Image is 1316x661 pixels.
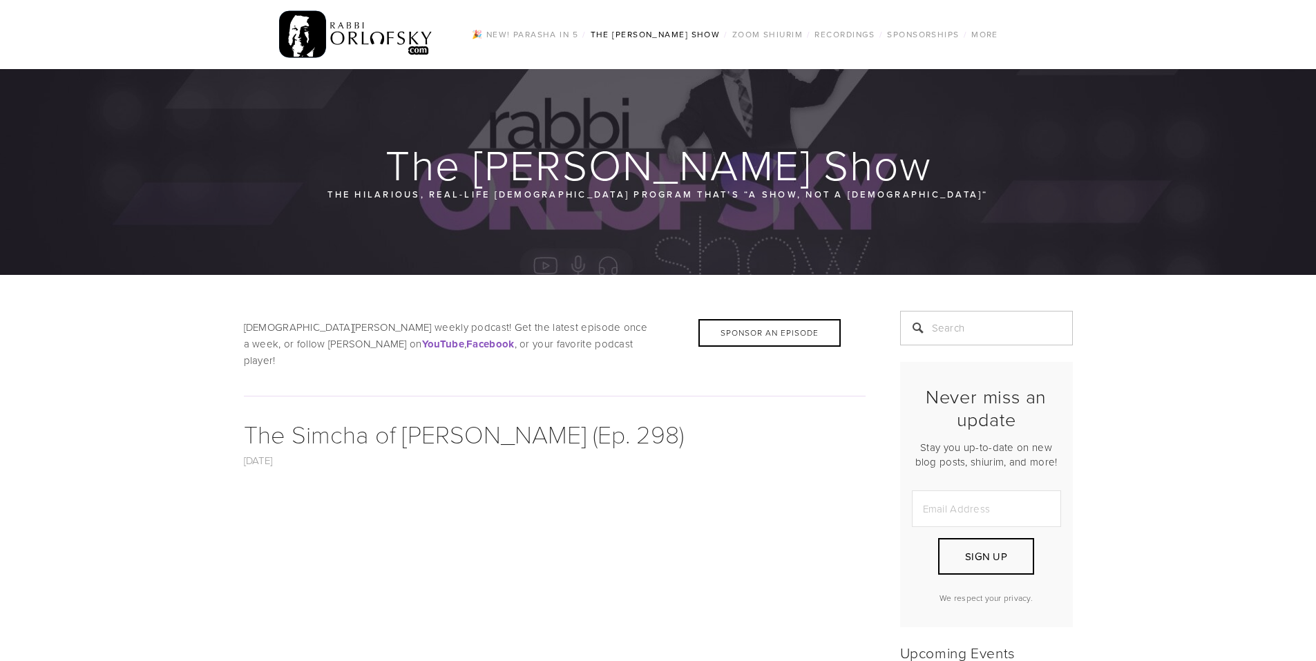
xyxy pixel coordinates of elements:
[728,26,807,44] a: Zoom Shiurim
[244,416,684,450] a: The Simcha of [PERSON_NAME] (Ep. 298)
[912,440,1061,469] p: Stay you up-to-date on new blog posts, shiurim, and more!
[587,26,725,44] a: The [PERSON_NAME] Show
[466,336,514,352] strong: Facebook
[244,319,866,369] p: [DEMOGRAPHIC_DATA][PERSON_NAME] weekly podcast! Get the latest episode once a week, or follow [PE...
[965,549,1007,564] span: Sign Up
[422,336,464,352] strong: YouTube
[698,319,841,347] div: Sponsor an Episode
[967,26,1002,44] a: More
[466,336,514,351] a: Facebook
[912,385,1061,430] h2: Never miss an update
[900,311,1073,345] input: Search
[938,538,1033,575] button: Sign Up
[912,490,1061,527] input: Email Address
[964,28,967,40] span: /
[327,186,990,202] p: The hilarious, real-life [DEMOGRAPHIC_DATA] program that’s “a show, not a [DEMOGRAPHIC_DATA]“
[724,28,727,40] span: /
[879,28,883,40] span: /
[912,592,1061,604] p: We respect your privacy.
[883,26,963,44] a: Sponsorships
[422,336,464,351] a: YouTube
[279,8,433,61] img: RabbiOrlofsky.com
[244,453,273,468] a: [DATE]
[468,26,582,44] a: 🎉 NEW! Parasha in 5
[244,142,1074,186] h1: The [PERSON_NAME] Show
[900,644,1073,661] h2: Upcoming Events
[810,26,879,44] a: Recordings
[582,28,586,40] span: /
[807,28,810,40] span: /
